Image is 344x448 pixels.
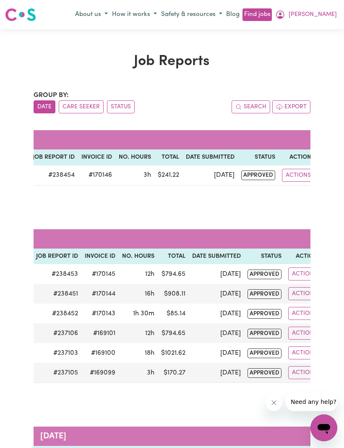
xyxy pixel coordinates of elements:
[189,284,244,304] td: [DATE]
[78,165,115,186] td: #170146
[189,343,244,363] td: [DATE]
[248,348,281,358] span: approved
[158,284,189,304] td: $ 908.11
[81,363,119,383] td: #169099
[182,165,238,186] td: [DATE]
[33,304,81,323] td: # 238452
[33,323,81,343] td: # 237106
[81,264,119,284] td: #170145
[145,330,154,337] span: 12 hours
[29,149,78,165] th: Job Report ID
[78,149,115,165] th: Invoice ID
[158,304,189,323] td: $ 85.14
[282,169,315,182] button: Actions
[33,363,81,383] td: # 237105
[158,323,189,343] td: $ 794.65
[238,149,279,165] th: Status
[158,264,189,284] td: $ 794.65
[244,249,285,265] th: Status
[147,369,154,376] span: 3 hours
[288,366,321,379] button: Actions
[248,329,281,338] span: approved
[273,8,339,22] button: My Account
[154,165,182,186] td: $ 241.22
[286,393,337,411] iframe: Message from company
[59,100,104,113] button: sort invoices by care seeker
[143,172,151,178] span: 3 hours
[288,307,321,320] button: Actions
[248,309,281,319] span: approved
[189,304,244,323] td: [DATE]
[81,284,119,304] td: #170144
[133,310,154,317] span: 1 hour 30 minutes
[248,270,281,279] span: approved
[34,100,55,113] button: sort invoices by date
[289,10,337,19] span: [PERSON_NAME]
[158,363,189,383] td: $ 170.27
[158,249,189,265] th: Total
[189,363,244,383] td: [DATE]
[310,414,337,441] iframe: Button to launch messaging window
[288,327,321,340] button: Actions
[159,8,224,22] button: Safety & resources
[158,343,189,363] td: $ 1021.62
[145,291,154,297] span: 16 hours
[272,100,310,113] button: Export
[241,170,275,180] span: approved
[224,8,241,21] a: Blog
[29,165,78,186] td: # 238454
[145,271,154,278] span: 12 hours
[248,368,281,378] span: approved
[81,304,119,323] td: #170143
[285,249,324,265] th: Actions
[33,264,81,284] td: # 238453
[110,8,159,22] button: How it works
[33,343,81,363] td: # 237103
[5,7,36,22] img: Careseekers logo
[5,5,36,24] a: Careseekers logo
[107,100,135,113] button: sort invoices by paid status
[81,249,119,265] th: Invoice ID
[154,149,182,165] th: Total
[242,8,271,21] a: Find jobs
[33,249,81,265] th: Job Report ID
[33,284,81,304] td: # 238451
[145,350,154,356] span: 18 hours
[73,8,110,22] button: About us
[119,249,158,265] th: No. Hours
[182,149,238,165] th: Date Submitted
[189,264,244,284] td: [DATE]
[266,394,282,411] iframe: Close message
[189,323,244,343] td: [DATE]
[115,149,154,165] th: No. Hours
[81,323,119,343] td: #169101
[34,92,69,99] span: Group by:
[34,53,310,70] h1: Job Reports
[288,287,321,300] button: Actions
[81,343,119,363] td: #169100
[189,249,244,265] th: Date Submitted
[279,149,318,165] th: Actions
[232,100,270,113] button: Search
[248,289,281,299] span: approved
[288,267,321,280] button: Actions
[288,346,321,359] button: Actions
